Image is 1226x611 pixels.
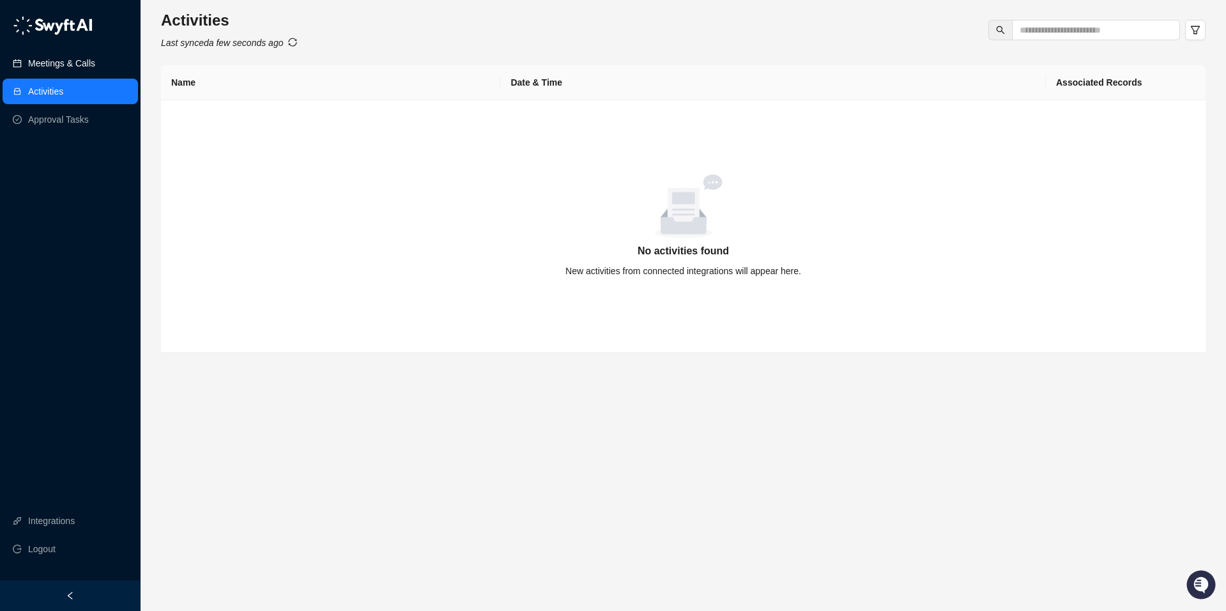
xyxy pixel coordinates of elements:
[996,26,1005,35] span: search
[176,244,1190,259] h5: No activities found
[90,210,155,220] a: Powered byPylon
[13,180,23,190] div: 📚
[1185,569,1220,603] iframe: Open customer support
[127,210,155,220] span: Pylon
[13,116,36,139] img: 5124521997842_fc6d7dfcefe973c2e489_88.png
[161,38,283,48] i: Last synced a few seconds ago
[13,13,38,38] img: Swyft AI
[52,174,103,197] a: 📶Status
[13,545,22,553] span: logout
[28,508,75,534] a: Integrations
[217,120,233,135] button: Start new chat
[28,50,95,76] a: Meetings & Calls
[70,179,98,192] span: Status
[28,79,63,104] a: Activities
[26,179,47,192] span: Docs
[1190,25,1200,35] span: filter
[13,72,233,92] h2: How can we help?
[500,65,1046,100] th: Date & Time
[161,65,500,100] th: Name
[66,591,75,600] span: left
[161,10,297,31] h3: Activities
[43,128,162,139] div: We're available if you need us!
[28,536,56,562] span: Logout
[288,38,297,47] span: sync
[28,107,89,132] a: Approval Tasks
[13,16,93,35] img: logo-05li4sbe.png
[565,266,801,276] span: New activities from connected integrations will appear here.
[57,180,68,190] div: 📶
[43,116,210,128] div: Start new chat
[1046,65,1206,100] th: Associated Records
[8,174,52,197] a: 📚Docs
[13,51,233,72] p: Welcome 👋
